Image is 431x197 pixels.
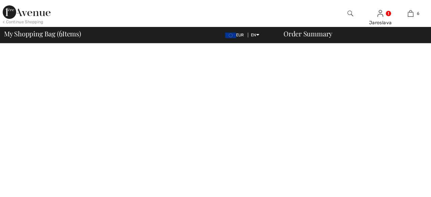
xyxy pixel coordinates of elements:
img: My Info [377,9,383,18]
div: Order Summary [275,30,427,37]
a: 6 [396,9,425,18]
span: EUR [225,33,247,37]
div: < Continue Shopping [3,19,43,25]
a: Sign In [377,10,383,17]
span: 6 [417,10,419,17]
div: Jaroslava [366,19,395,26]
img: search the website [347,9,353,18]
span: EN [251,33,259,37]
span: My Shopping Bag ( Items) [4,30,81,37]
img: My Bag [408,9,413,18]
img: Euro [225,33,236,38]
span: 6 [59,29,62,37]
img: 1ère Avenue [3,5,51,19]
